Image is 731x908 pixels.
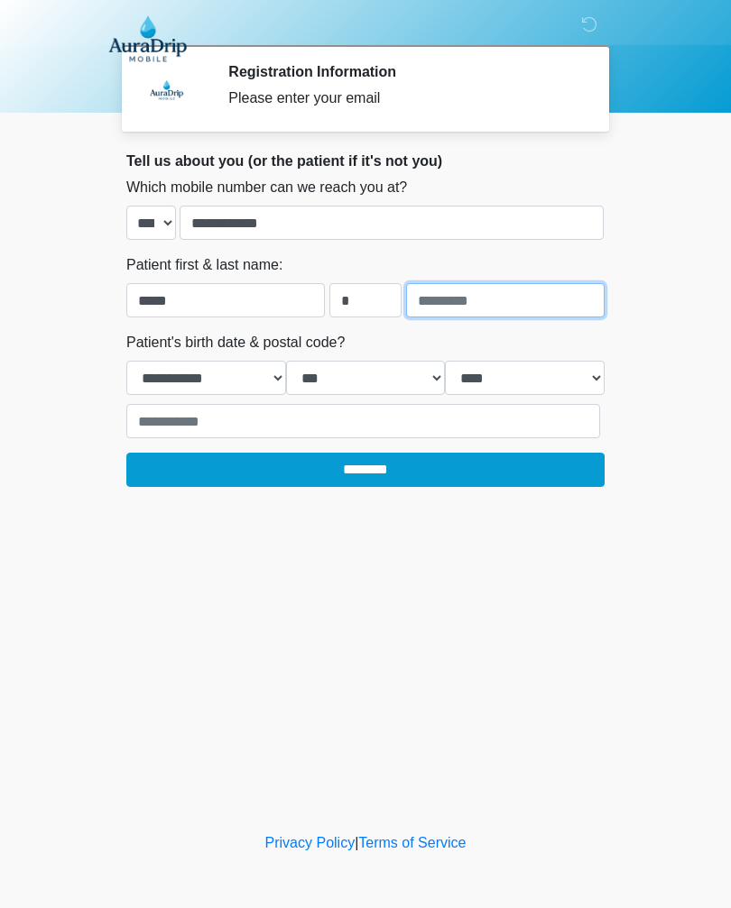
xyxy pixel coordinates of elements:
[265,835,356,850] a: Privacy Policy
[126,254,282,276] label: Patient first & last name:
[126,177,407,198] label: Which mobile number can we reach you at?
[355,835,358,850] a: |
[358,835,466,850] a: Terms of Service
[126,332,345,353] label: Patient's birth date & postal code?
[126,152,605,170] h2: Tell us about you (or the patient if it's not you)
[108,14,187,62] img: AuraDrip Mobile Logo
[228,87,578,109] div: Please enter your email
[140,63,194,117] img: Agent Avatar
